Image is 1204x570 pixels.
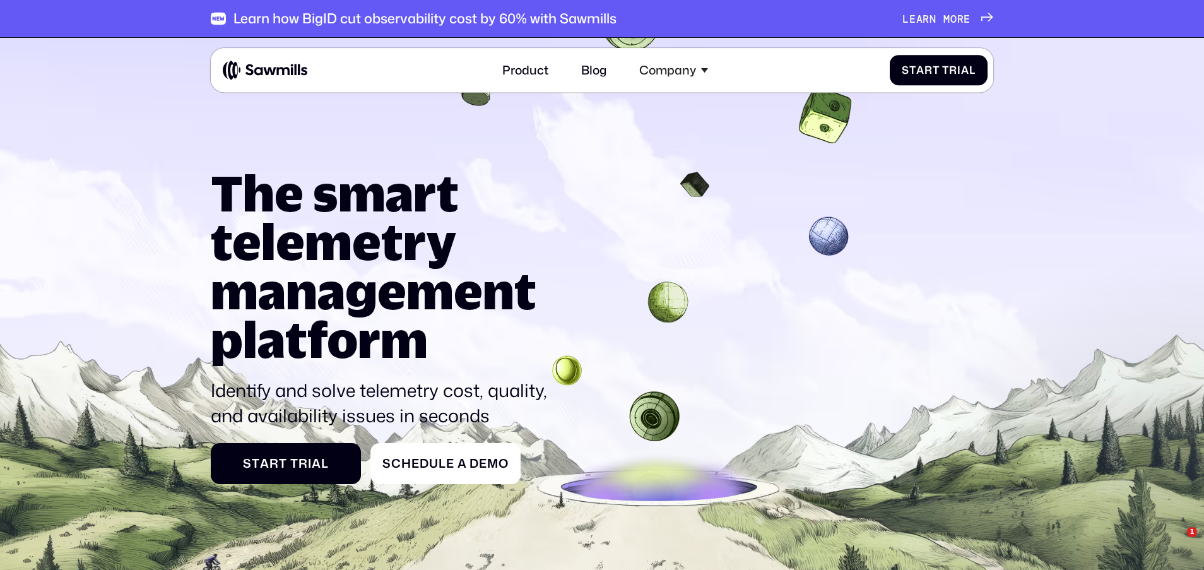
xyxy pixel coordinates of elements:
span: o [499,456,509,471]
a: StartTrial [211,443,362,485]
span: a [961,64,969,76]
div: Learn how BigID cut observability cost by 60% with Sawmills [233,11,617,27]
span: S [902,64,909,76]
span: e [479,456,487,471]
span: l [969,64,976,76]
a: Learnmore [902,13,993,25]
span: a [457,456,467,471]
span: l [321,456,329,471]
span: t [933,64,940,76]
span: u [429,456,439,471]
span: a [260,456,269,471]
span: T [942,64,949,76]
span: c [391,456,401,471]
span: t [252,456,260,471]
div: Company [630,54,717,86]
span: m [487,456,499,471]
span: e [411,456,420,471]
span: e [964,13,971,25]
span: e [446,456,454,471]
span: r [924,64,933,76]
span: T [290,456,298,471]
h1: The smart telemetry management platform [211,169,560,364]
span: L [902,13,909,25]
span: r [949,64,957,76]
a: Product [493,54,557,86]
span: i [308,456,312,471]
span: a [312,456,321,471]
span: r [957,13,964,25]
span: a [916,64,924,76]
span: d [420,456,429,471]
a: Blog [572,54,616,86]
p: Identify and solve telemetry cost, quality, and availability issues in seconds [211,377,560,428]
span: e [909,13,916,25]
span: D [469,456,479,471]
span: t [909,64,916,76]
span: r [298,456,308,471]
span: t [279,456,287,471]
div: Company [639,63,696,78]
a: StartTrial [890,55,987,86]
span: n [930,13,936,25]
span: S [382,456,391,471]
span: r [923,13,930,25]
span: m [943,13,950,25]
span: i [957,64,961,76]
span: o [950,13,957,25]
span: l [439,456,446,471]
span: h [401,456,411,471]
span: a [916,13,923,25]
iframe: Intercom live chat [1161,527,1191,557]
a: ScheduleaDemo [370,443,521,485]
span: S [243,456,252,471]
span: 1 [1187,527,1197,537]
span: r [269,456,279,471]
